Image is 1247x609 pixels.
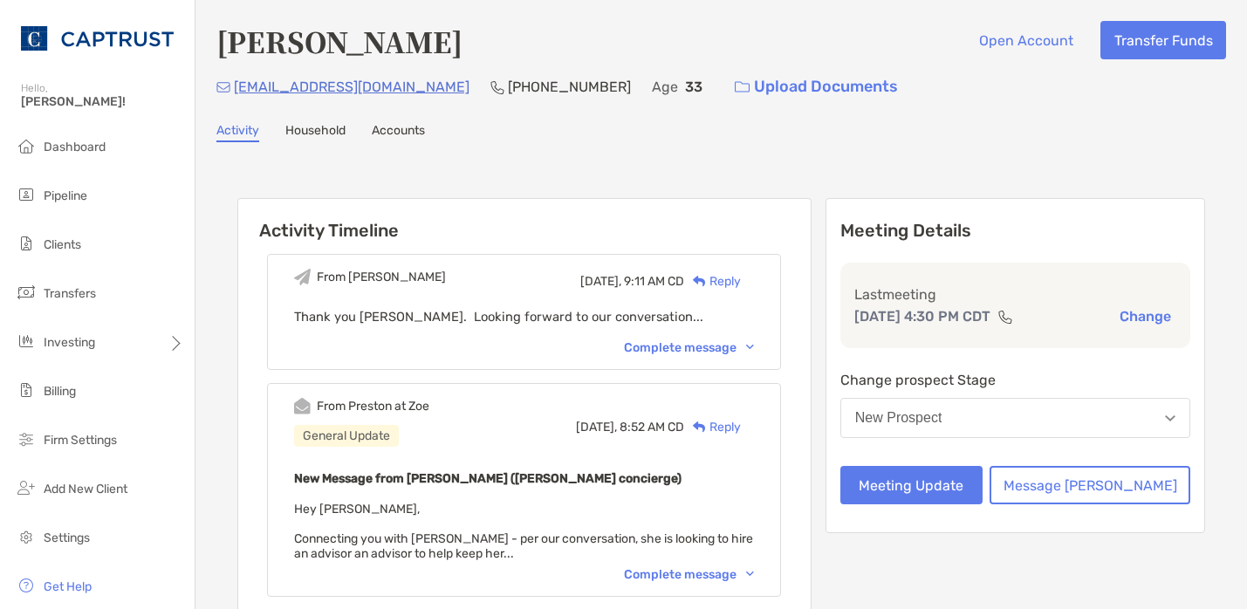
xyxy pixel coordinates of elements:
[1114,307,1176,325] button: Change
[965,21,1086,59] button: Open Account
[576,420,617,435] span: [DATE],
[216,123,259,142] a: Activity
[294,398,311,414] img: Event icon
[490,80,504,94] img: Phone Icon
[44,530,90,545] span: Settings
[624,567,754,582] div: Complete message
[693,421,706,433] img: Reply icon
[44,384,76,399] span: Billing
[294,502,753,561] span: Hey [PERSON_NAME], Connecting you with [PERSON_NAME] - per our conversation, she is looking to hi...
[317,270,446,284] div: From [PERSON_NAME]
[16,477,37,498] img: add_new_client icon
[44,140,106,154] span: Dashboard
[216,82,230,92] img: Email Icon
[44,188,87,203] span: Pipeline
[652,76,678,98] p: Age
[294,425,399,447] div: General Update
[685,76,702,98] p: 33
[44,482,127,496] span: Add New Client
[580,274,621,289] span: [DATE],
[746,345,754,350] img: Chevron icon
[990,466,1190,504] button: Message [PERSON_NAME]
[16,575,37,596] img: get-help icon
[620,420,684,435] span: 8:52 AM CD
[44,335,95,350] span: Investing
[16,380,37,400] img: billing icon
[238,199,811,241] h6: Activity Timeline
[234,76,469,98] p: [EMAIL_ADDRESS][DOMAIN_NAME]
[16,526,37,547] img: settings icon
[723,68,909,106] a: Upload Documents
[854,284,1176,305] p: Last meeting
[16,233,37,254] img: clients icon
[684,418,741,436] div: Reply
[840,220,1190,242] p: Meeting Details
[624,340,754,355] div: Complete message
[840,369,1190,391] p: Change prospect Stage
[372,123,425,142] a: Accounts
[16,282,37,303] img: transfers icon
[21,7,174,70] img: CAPTRUST Logo
[16,184,37,205] img: pipeline icon
[21,94,184,109] span: [PERSON_NAME]!
[855,410,942,426] div: New Prospect
[854,305,990,327] p: [DATE] 4:30 PM CDT
[508,76,631,98] p: [PHONE_NUMBER]
[317,399,429,414] div: From Preston at Zoe
[44,433,117,448] span: Firm Settings
[44,579,92,594] span: Get Help
[294,269,311,285] img: Event icon
[997,310,1013,324] img: communication type
[840,398,1190,438] button: New Prospect
[1165,415,1175,421] img: Open dropdown arrow
[16,428,37,449] img: firm-settings icon
[840,466,983,504] button: Meeting Update
[294,471,682,486] b: New Message from [PERSON_NAME] ([PERSON_NAME] concierge)
[16,331,37,352] img: investing icon
[285,123,346,142] a: Household
[294,309,703,325] span: Thank you [PERSON_NAME]. Looking forward to our conversation...
[1100,21,1226,59] button: Transfer Funds
[684,272,741,291] div: Reply
[735,81,750,93] img: button icon
[16,135,37,156] img: dashboard icon
[746,571,754,577] img: Chevron icon
[624,274,684,289] span: 9:11 AM CD
[693,276,706,287] img: Reply icon
[44,286,96,301] span: Transfers
[216,21,462,61] h4: [PERSON_NAME]
[44,237,81,252] span: Clients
